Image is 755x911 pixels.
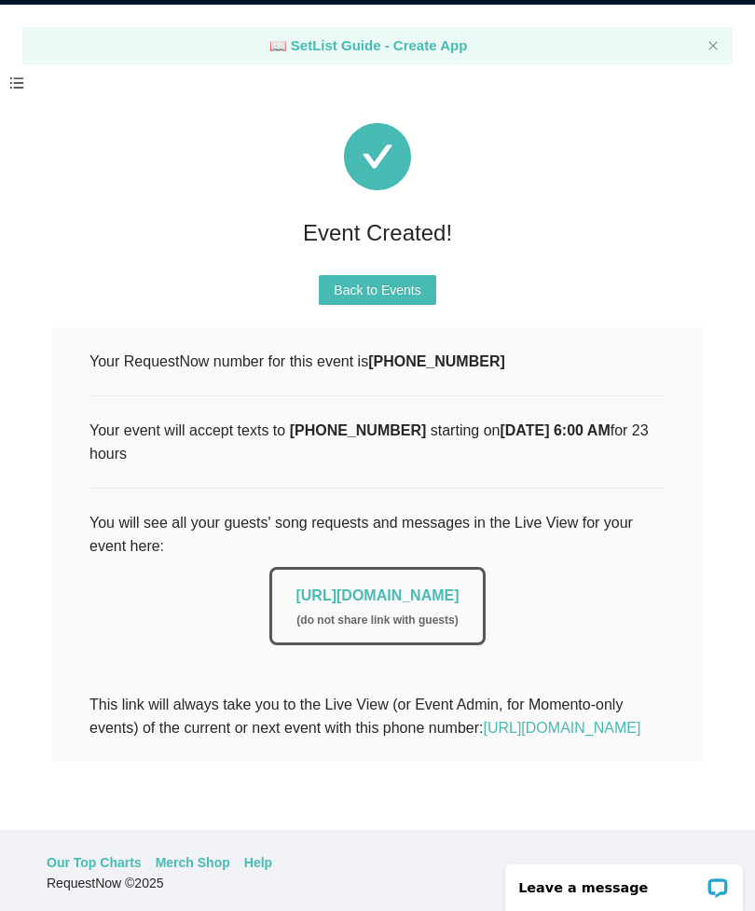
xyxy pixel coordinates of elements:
[52,213,703,253] div: Event Created!
[89,419,666,465] div: Your event will accept texts to starting on for 23 hours
[368,353,505,369] b: [PHONE_NUMBER]
[707,40,719,51] span: close
[493,852,755,911] iframe: LiveChat chat widget
[269,37,468,53] a: laptop SetList Guide - Create App
[483,720,640,736] a: [URL][DOMAIN_NAME]
[334,280,420,300] span: Back to Events
[47,852,142,873] a: Our Top Charts
[295,612,459,629] div: ( do not share link with guests )
[244,852,272,873] a: Help
[500,422,610,438] b: [DATE] 6:00 AM
[156,852,230,873] a: Merch Shop
[47,873,704,893] div: RequestNow © 2025
[319,275,435,305] button: Back to Events
[295,587,459,603] a: [URL][DOMAIN_NAME]
[89,511,666,669] div: You will see all your guests' song requests and messages in the Live View for your event here:
[269,37,287,53] span: laptop
[290,422,427,438] b: [PHONE_NUMBER]
[89,353,505,369] span: Your RequestNow number for this event is
[89,693,666,739] div: This link will always take you to the Live View (or Event Admin, for Momento-only events) of the ...
[344,123,411,190] span: check-circle
[707,40,719,52] button: close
